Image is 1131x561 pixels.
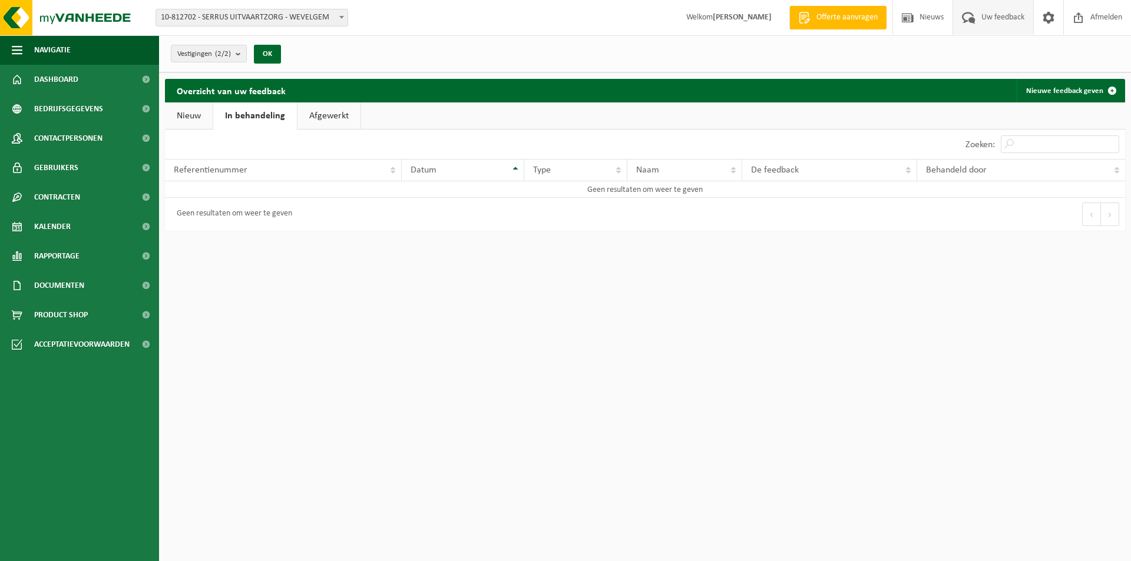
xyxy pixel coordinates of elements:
span: Kalender [34,212,71,241]
span: Vestigingen [177,45,231,63]
strong: [PERSON_NAME] [713,13,772,22]
span: Documenten [34,271,84,300]
a: Nieuw [165,102,213,130]
span: 10-812702 - SERRUS UITVAARTZORG - WEVELGEM [156,9,348,26]
span: Product Shop [34,300,88,330]
span: Datum [411,165,436,175]
span: Gebruikers [34,153,78,182]
button: Previous [1082,203,1101,226]
span: Type [533,165,551,175]
span: Rapportage [34,241,80,271]
span: De feedback [751,165,799,175]
button: Next [1101,203,1119,226]
span: Offerte aanvragen [813,12,881,24]
count: (2/2) [215,50,231,58]
span: Referentienummer [174,165,247,175]
button: Vestigingen(2/2) [171,45,247,62]
span: Contactpersonen [34,124,102,153]
div: Geen resultaten om weer te geven [171,204,292,225]
td: Geen resultaten om weer te geven [165,181,1125,198]
a: Nieuwe feedback geven [1017,79,1124,102]
span: Contracten [34,182,80,212]
label: Zoeken: [965,140,995,150]
span: Bedrijfsgegevens [34,94,103,124]
span: Dashboard [34,65,78,94]
button: OK [254,45,281,64]
span: Behandeld door [926,165,987,175]
span: Naam [636,165,659,175]
a: Afgewerkt [297,102,361,130]
h2: Overzicht van uw feedback [165,79,297,102]
a: In behandeling [213,102,297,130]
span: Acceptatievoorwaarden [34,330,130,359]
a: Offerte aanvragen [789,6,887,29]
span: Navigatie [34,35,71,65]
span: 10-812702 - SERRUS UITVAARTZORG - WEVELGEM [156,9,348,26]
